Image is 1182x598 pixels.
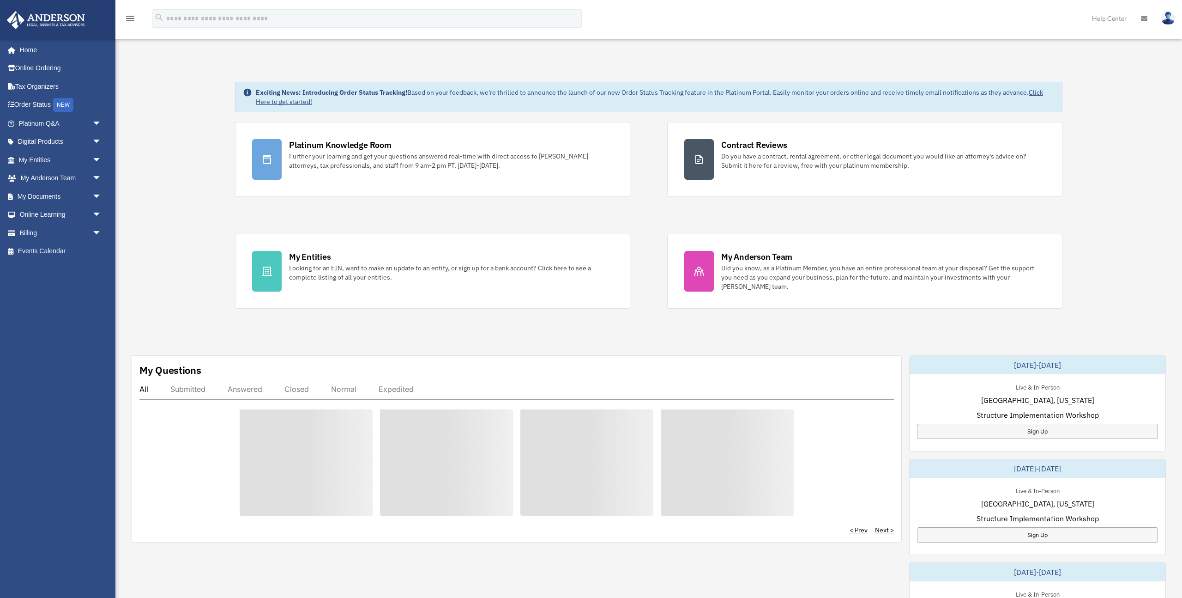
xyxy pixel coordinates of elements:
div: Closed [284,384,309,394]
a: Events Calendar [6,242,115,261]
a: < Prev [850,525,868,535]
strong: Exciting News: Introducing Order Status Tracking! [256,88,407,97]
a: Billingarrow_drop_down [6,224,115,242]
div: My Entities [289,251,331,262]
span: arrow_drop_down [92,169,111,188]
div: Do you have a contract, rental agreement, or other legal document you would like an attorney's ad... [721,152,1045,170]
div: Contract Reviews [721,139,787,151]
span: arrow_drop_down [92,224,111,243]
a: My Entities Looking for an EIN, want to make an update to an entity, or sign up for a bank accoun... [235,234,630,309]
span: [GEOGRAPHIC_DATA], [US_STATE] [981,395,1094,406]
div: NEW [53,98,73,112]
div: My Anderson Team [721,251,792,262]
a: My Anderson Team Did you know, as a Platinum Member, you have an entire professional team at your... [667,234,1062,309]
a: Digital Productsarrow_drop_down [6,133,115,151]
a: Home [6,41,111,59]
a: Contract Reviews Do you have a contract, rental agreement, or other legal document you would like... [667,122,1062,197]
span: Structure Implementation Workshop [977,409,1099,421]
span: Structure Implementation Workshop [977,513,1099,524]
a: Online Ordering [6,59,115,78]
a: Order StatusNEW [6,96,115,115]
img: Anderson Advisors Platinum Portal [4,11,88,29]
div: Live & In-Person [1008,382,1067,391]
i: menu [125,13,136,24]
div: Did you know, as a Platinum Member, you have an entire professional team at your disposal? Get th... [721,263,1045,291]
a: Click Here to get started! [256,88,1043,106]
div: Answered [228,384,262,394]
div: Based on your feedback, we're thrilled to announce the launch of our new Order Status Tracking fe... [256,88,1055,106]
span: arrow_drop_down [92,151,111,170]
a: menu [125,16,136,24]
a: Online Learningarrow_drop_down [6,206,115,224]
a: My Entitiesarrow_drop_down [6,151,115,169]
a: Next > [875,525,894,535]
div: [DATE]-[DATE] [910,459,1165,478]
div: My Questions [139,363,201,377]
div: Live & In-Person [1008,485,1067,495]
span: arrow_drop_down [92,133,111,152]
div: Normal [331,384,356,394]
a: Sign Up [917,424,1158,439]
i: search [154,12,164,23]
span: arrow_drop_down [92,114,111,133]
a: Platinum Q&Aarrow_drop_down [6,114,115,133]
div: Expedited [379,384,414,394]
div: Further your learning and get your questions answered real-time with direct access to [PERSON_NAM... [289,152,613,170]
img: User Pic [1161,12,1175,25]
span: [GEOGRAPHIC_DATA], [US_STATE] [981,498,1094,509]
a: Tax Organizers [6,77,115,96]
div: Submitted [170,384,205,394]
div: Looking for an EIN, want to make an update to an entity, or sign up for a bank account? Click her... [289,263,613,282]
span: arrow_drop_down [92,206,111,225]
a: My Anderson Teamarrow_drop_down [6,169,115,188]
a: My Documentsarrow_drop_down [6,187,115,206]
div: [DATE]-[DATE] [910,563,1165,581]
div: All [139,384,148,394]
a: Platinum Knowledge Room Further your learning and get your questions answered real-time with dire... [235,122,630,197]
span: arrow_drop_down [92,187,111,206]
a: Sign Up [917,527,1158,543]
div: [DATE]-[DATE] [910,356,1165,374]
div: Platinum Knowledge Room [289,139,392,151]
